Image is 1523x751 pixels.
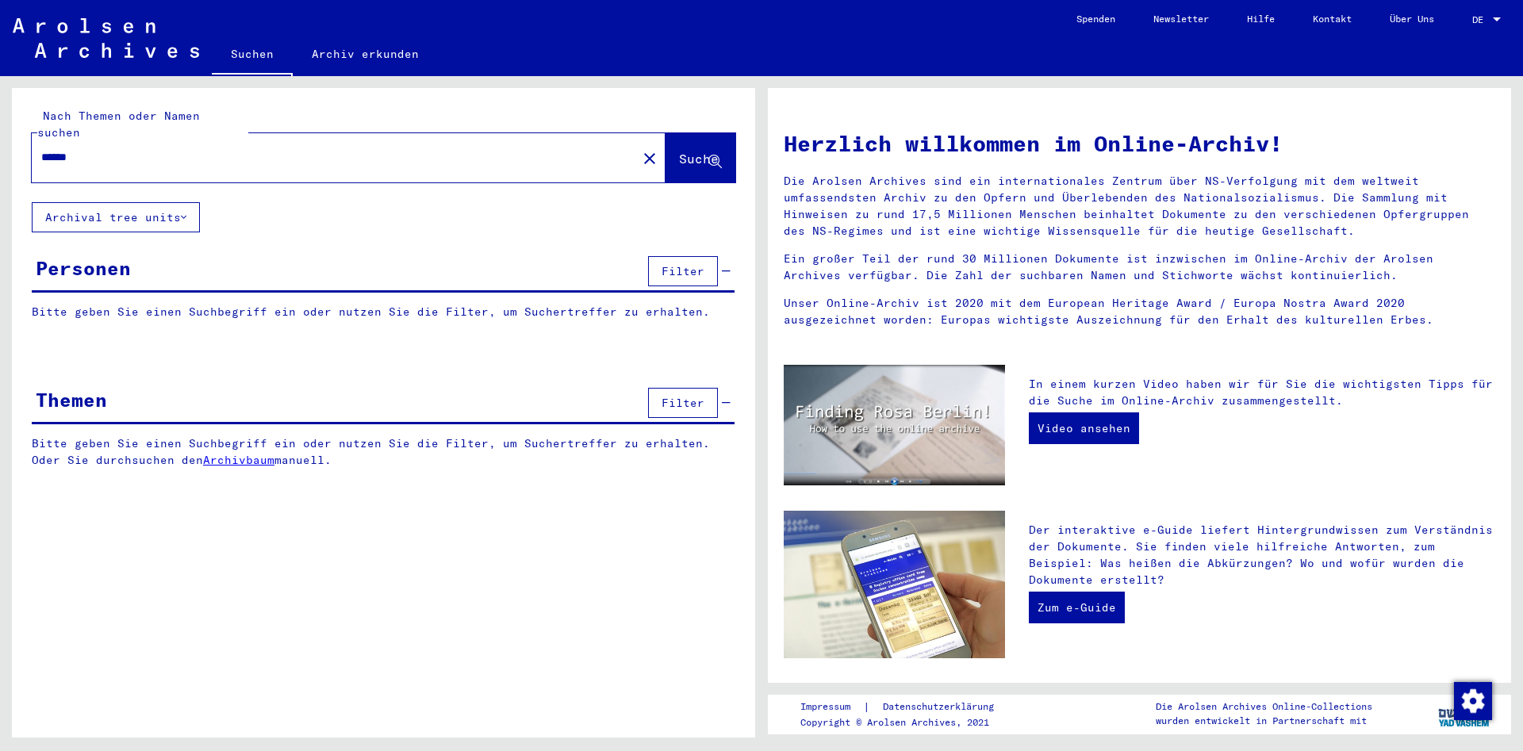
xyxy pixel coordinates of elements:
p: Die Arolsen Archives sind ein internationales Zentrum über NS-Verfolgung mit dem weltweit umfasse... [784,173,1495,239]
a: Archiv erkunden [293,35,438,73]
div: | [800,699,1013,715]
p: Bitte geben Sie einen Suchbegriff ein oder nutzen Sie die Filter, um Suchertreffer zu erhalten. O... [32,435,735,469]
p: Der interaktive e-Guide liefert Hintergrundwissen zum Verständnis der Dokumente. Sie finden viele... [1029,522,1495,588]
img: Zustimmung ändern [1454,682,1492,720]
a: Impressum [800,699,863,715]
div: Zustimmung ändern [1453,681,1491,719]
p: wurden entwickelt in Partnerschaft mit [1156,714,1372,728]
img: eguide.jpg [784,511,1005,658]
a: Zum e-Guide [1029,592,1125,623]
p: Unser Online-Archiv ist 2020 mit dem European Heritage Award / Europa Nostra Award 2020 ausgezeic... [784,295,1495,328]
button: Archival tree units [32,202,200,232]
span: Suche [679,151,719,167]
p: Copyright © Arolsen Archives, 2021 [800,715,1013,730]
div: Personen [36,254,131,282]
button: Filter [648,388,718,418]
button: Clear [634,142,666,174]
button: Filter [648,256,718,286]
img: video.jpg [784,365,1005,485]
button: Suche [666,133,735,182]
p: Bitte geben Sie einen Suchbegriff ein oder nutzen Sie die Filter, um Suchertreffer zu erhalten. [32,304,735,320]
a: Suchen [212,35,293,76]
span: Filter [662,264,704,278]
img: yv_logo.png [1435,694,1494,734]
a: Archivbaum [203,453,274,467]
span: DE [1472,14,1490,25]
p: Ein großer Teil der rund 30 Millionen Dokumente ist inzwischen im Online-Archiv der Arolsen Archi... [784,251,1495,284]
span: Filter [662,396,704,410]
a: Datenschutzerklärung [870,699,1013,715]
mat-label: Nach Themen oder Namen suchen [37,109,200,140]
div: Themen [36,385,107,414]
img: Arolsen_neg.svg [13,18,199,58]
h1: Herzlich willkommen im Online-Archiv! [784,127,1495,160]
p: Die Arolsen Archives Online-Collections [1156,699,1372,714]
p: In einem kurzen Video haben wir für Sie die wichtigsten Tipps für die Suche im Online-Archiv zusa... [1029,376,1495,409]
mat-icon: close [640,149,659,168]
a: Video ansehen [1029,412,1139,444]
